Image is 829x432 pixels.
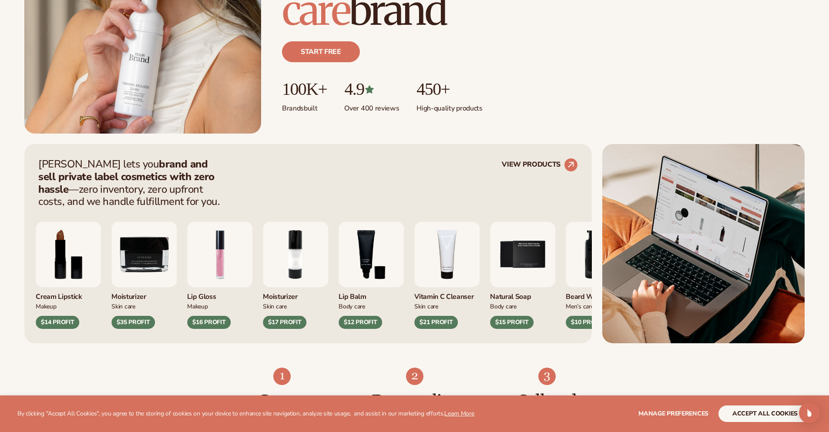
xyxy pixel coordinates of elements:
div: Makeup [36,301,101,311]
div: $12 PROFIT [339,316,382,329]
div: Beard Wash [566,287,631,301]
h3: Curate [233,392,331,411]
p: Over 400 reviews [344,99,399,113]
div: $15 PROFIT [490,316,534,329]
p: By clicking "Accept All Cookies", you agree to the storing of cookies on your device to enhance s... [17,410,474,418]
img: Moisturizer. [111,222,177,287]
div: Natural Soap [490,287,555,301]
div: Skin Care [414,301,480,311]
div: Makeup [187,301,252,311]
div: $16 PROFIT [187,316,231,329]
div: Vitamin C Cleanser [414,287,480,301]
div: Body Care [490,301,555,311]
div: Cream Lipstick [36,287,101,301]
div: 8 / 9 [36,222,101,329]
a: Start free [282,41,360,62]
div: Body Care [339,301,404,311]
div: Skin Care [263,301,328,311]
p: 450+ [416,80,482,99]
div: 5 / 9 [490,222,555,329]
p: [PERSON_NAME] lets you —zero inventory, zero upfront costs, and we handle fulfillment for you. [38,158,225,208]
button: Manage preferences [638,405,708,422]
img: Vitamin c cleanser. [414,222,480,287]
span: Manage preferences [638,409,708,418]
img: Shopify Image 5 [602,144,805,343]
div: Men’s Care [566,301,631,311]
div: $35 PROFIT [111,316,155,329]
div: $10 PROFIT [566,316,609,329]
p: 100K+ [282,80,327,99]
img: Shopify Image 7 [273,368,291,385]
div: 9 / 9 [111,222,177,329]
div: Moisturizer [263,287,328,301]
p: Brands built [282,99,327,113]
img: Shopify Image 9 [538,368,556,385]
div: Lip Gloss [187,287,252,301]
p: 4.9 [344,80,399,99]
img: Smoothing lip balm. [339,222,404,287]
div: $21 PROFIT [414,316,458,329]
img: Nature bar of soap. [490,222,555,287]
img: Shopify Image 8 [406,368,423,385]
img: Luxury cream lipstick. [36,222,101,287]
a: VIEW PRODUCTS [502,158,578,172]
div: Skin Care [111,301,177,311]
img: Foaming beard wash. [566,222,631,287]
p: High-quality products [416,99,482,113]
div: 2 / 9 [263,222,328,329]
img: Moisturizing lotion. [263,222,328,287]
div: $14 PROFIT [36,316,79,329]
div: 4 / 9 [414,222,480,329]
div: Open Intercom Messenger [799,402,820,423]
h3: Sell and Scale [498,392,596,430]
div: 1 / 9 [187,222,252,329]
div: 3 / 9 [339,222,404,329]
div: 6 / 9 [566,222,631,329]
div: Lip Balm [339,287,404,301]
div: $17 PROFIT [263,316,306,329]
button: accept all cookies [718,405,812,422]
img: Pink lip gloss. [187,222,252,287]
a: Learn More [444,409,474,418]
strong: brand and sell private label cosmetics with zero hassle [38,157,215,196]
div: Moisturizer [111,287,177,301]
h3: Personalize [366,392,463,411]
